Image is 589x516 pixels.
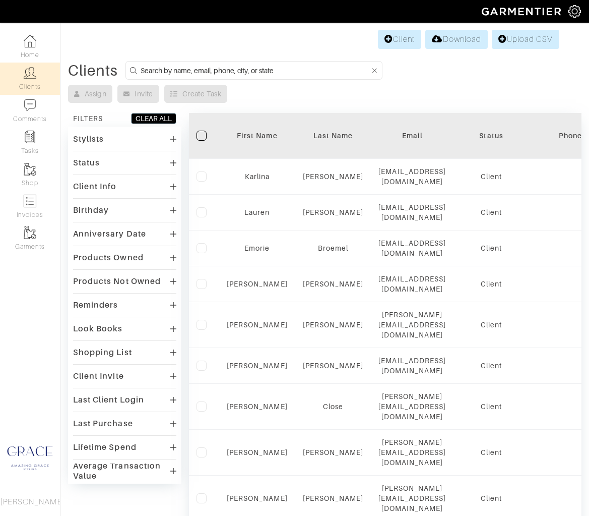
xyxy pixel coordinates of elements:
[453,113,529,159] th: Toggle SortBy
[461,171,521,182] div: Client
[378,391,446,422] div: [PERSON_NAME][EMAIL_ADDRESS][DOMAIN_NAME]
[73,395,144,405] div: Last Client Login
[461,320,521,330] div: Client
[73,113,103,124] div: FILTERS
[378,202,446,222] div: [EMAIL_ADDRESS][DOMAIN_NAME]
[378,274,446,294] div: [EMAIL_ADDRESS][DOMAIN_NAME]
[24,195,36,207] img: orders-icon-0abe47150d42831381b5fb84f609e132dff9fe21cb692f30cb5eec754e2cba89.png
[73,158,100,168] div: Status
[303,448,364,456] a: [PERSON_NAME]
[131,113,176,124] button: CLEAR ALL
[24,35,36,47] img: dashboard-icon-dbcd8f5a0b271acd01030246c82b418ddd0df26cd7fceb0bd07c9910d44c42f6.png
[244,244,270,252] a: Emorie
[245,173,270,181] a: Karlina
[73,442,137,452] div: Lifetime Spend
[227,131,288,141] div: First Name
[378,238,446,258] div: [EMAIL_ADDRESS][DOMAIN_NAME]
[227,448,288,456] a: [PERSON_NAME]
[24,99,36,111] img: comment-icon-a0a6a9ef722e966f86d9cbdc48e553b5cf19dbc54f86b18d962a5391bc8f6eb6.png
[378,30,421,49] a: Client
[73,134,104,144] div: Stylists
[227,321,288,329] a: [PERSON_NAME]
[568,5,581,18] img: gear-icon-white-bd11855cb880d31180b6d7d6211b90ccbf57a29d726f0c71d8c61bd08dd39cc2.png
[461,361,521,371] div: Client
[73,419,133,429] div: Last Purchase
[141,64,370,77] input: Search by name, email, phone, city, or state
[461,207,521,217] div: Client
[73,461,170,481] div: Average Transaction Value
[461,279,521,289] div: Client
[318,244,348,252] a: Broemel
[24,131,36,143] img: reminder-icon-8004d30b9f0a5d33ae49ab947aed9ed385cf756f9e5892f1edd6e32f2345188e.png
[303,173,364,181] a: [PERSON_NAME]
[24,67,36,79] img: clients-icon-6bae9207a08558b7cb47a8932f037763ab4055f8c8b6bfacd5dc20c3e0201464.png
[73,253,144,263] div: Products Owned
[227,362,288,370] a: [PERSON_NAME]
[136,113,172,124] div: CLEAR ALL
[425,30,487,49] a: Download
[378,483,446,513] div: [PERSON_NAME][EMAIL_ADDRESS][DOMAIN_NAME]
[477,3,568,20] img: garmentier-logo-header-white-b43fb05a5012e4ada735d5af1a66efaba907eab6374d6393d1fbf88cb4ef424d.png
[227,403,288,411] a: [PERSON_NAME]
[303,131,364,141] div: Last Name
[73,348,132,358] div: Shopping List
[378,310,446,340] div: [PERSON_NAME][EMAIL_ADDRESS][DOMAIN_NAME]
[378,356,446,376] div: [EMAIL_ADDRESS][DOMAIN_NAME]
[24,226,36,239] img: garments-icon-b7da505a4dc4fd61783c78ac3ca0ef83fa9d6f193b1c9dc38574b1d14d53ca28.png
[303,362,364,370] a: [PERSON_NAME]
[378,166,446,187] div: [EMAIL_ADDRESS][DOMAIN_NAME]
[461,243,521,253] div: Client
[303,208,364,216] a: [PERSON_NAME]
[303,321,364,329] a: [PERSON_NAME]
[461,402,521,412] div: Client
[68,66,118,76] div: Clients
[295,113,371,159] th: Toggle SortBy
[492,30,559,49] a: Upload CSV
[323,403,343,411] a: Close
[461,131,521,141] div: Status
[244,208,270,216] a: Lauren
[461,447,521,457] div: Client
[73,371,124,381] div: Client Invite
[73,324,123,334] div: Look Books
[461,493,521,503] div: Client
[303,494,364,502] a: [PERSON_NAME]
[73,205,109,215] div: Birthday
[378,131,446,141] div: Email
[227,494,288,502] a: [PERSON_NAME]
[378,437,446,468] div: [PERSON_NAME][EMAIL_ADDRESS][DOMAIN_NAME]
[219,113,295,159] th: Toggle SortBy
[24,163,36,176] img: garments-icon-b7da505a4dc4fd61783c78ac3ca0ef83fa9d6f193b1c9dc38574b1d14d53ca28.png
[303,280,364,288] a: [PERSON_NAME]
[73,182,117,192] div: Client Info
[73,229,146,239] div: Anniversary Date
[227,280,288,288] a: [PERSON_NAME]
[73,276,161,286] div: Products Not Owned
[73,300,118,310] div: Reminders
